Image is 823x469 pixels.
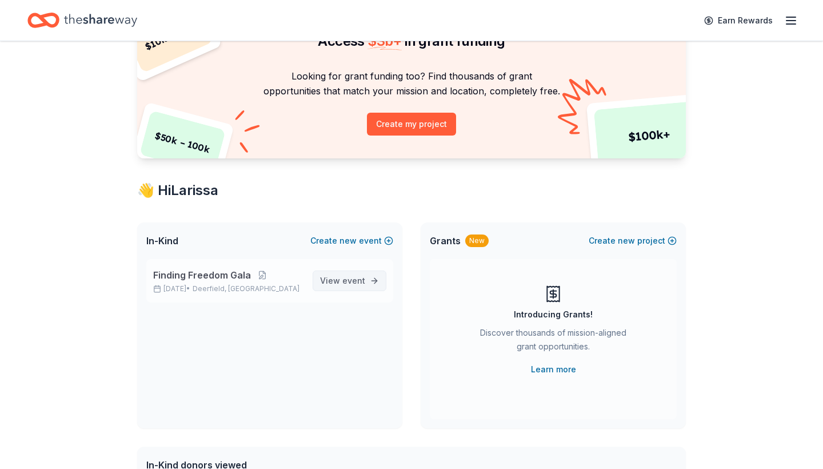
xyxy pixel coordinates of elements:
[342,276,365,285] span: event
[27,7,137,34] a: Home
[697,10,780,31] a: Earn Rewards
[514,308,593,321] div: Introducing Grants!
[320,274,365,288] span: View
[151,69,672,99] p: Looking for grant funding too? Find thousands of grant opportunities that match your mission and ...
[476,326,631,358] div: Discover thousands of mission-aligned grant opportunities.
[465,234,489,247] div: New
[137,181,686,200] div: 👋 Hi Larissa
[146,234,178,248] span: In-Kind
[430,234,461,248] span: Grants
[313,271,386,291] a: View event
[367,113,456,136] button: Create my project
[589,234,677,248] button: Createnewproject
[193,284,299,293] span: Deerfield, [GEOGRAPHIC_DATA]
[618,234,635,248] span: new
[339,234,357,248] span: new
[153,284,303,293] p: [DATE] •
[310,234,393,248] button: Createnewevent
[531,363,576,376] a: Learn more
[153,268,251,282] span: Finding Freedom Gala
